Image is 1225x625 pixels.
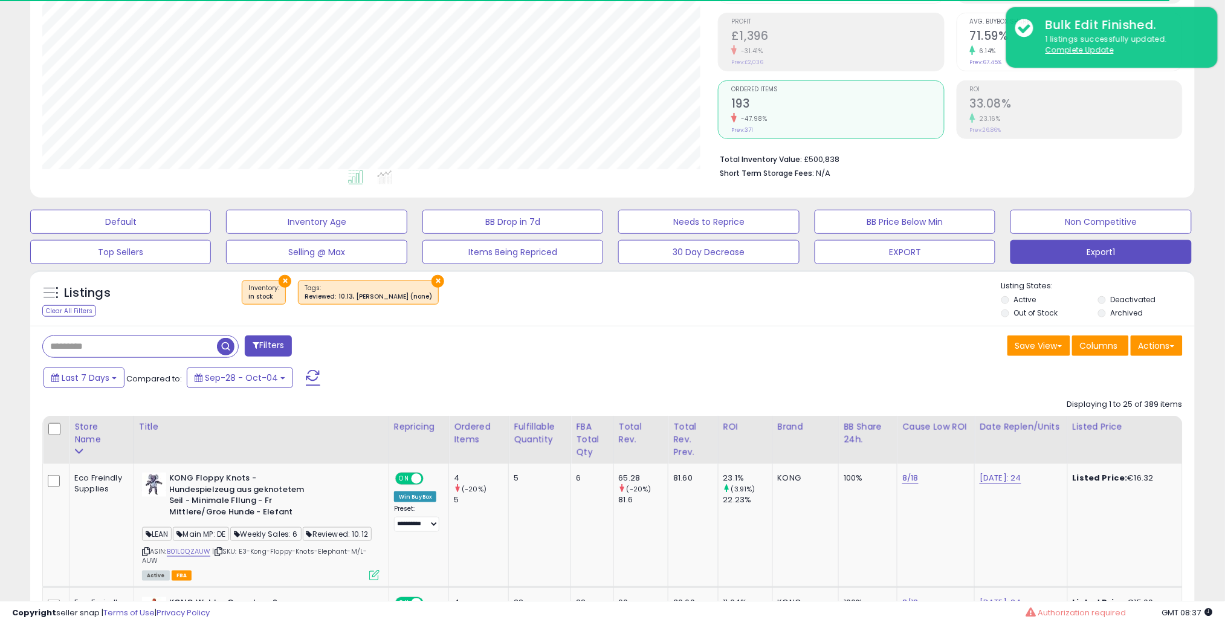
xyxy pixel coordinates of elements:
img: 41md1P64vBL._SL40_.jpg [142,473,166,497]
button: Needs to Reprice [618,210,799,234]
div: Repricing [394,421,444,433]
span: Sep-28 - Oct-04 [205,372,278,384]
div: Brand [778,421,834,433]
div: seller snap | | [12,607,210,619]
div: 23.1% [723,473,772,484]
div: 5 [454,494,508,505]
small: -31.41% [737,47,763,56]
span: Profit [731,19,943,25]
div: Total Rev. Prev. [673,421,713,459]
div: KONG [778,473,830,484]
small: -47.98% [737,114,768,123]
p: Listing States: [1001,280,1195,292]
div: 100% [844,473,888,484]
div: Cause Low ROI [902,421,969,433]
button: Inventory Age [226,210,407,234]
a: [DATE]: 24 [980,472,1021,484]
div: 65.28 [619,473,668,484]
div: ASIN: [142,473,380,579]
div: Bulk Edit Finished. [1036,16,1209,34]
div: 4 [454,473,508,484]
button: Selling @ Max [226,240,407,264]
small: Prev: 26.86% [970,126,1001,134]
h2: 33.08% [970,97,1182,113]
span: N/A [816,167,830,179]
a: 8/18 [902,472,919,484]
button: Last 7 Days [44,368,124,388]
span: Tags : [305,283,432,302]
button: × [431,275,444,288]
div: ROI [723,421,768,433]
b: Short Term Storage Fees: [720,168,814,178]
span: Columns [1080,340,1118,352]
span: Last 7 Days [62,372,109,384]
label: Active [1014,294,1036,305]
u: Complete Update [1046,45,1114,55]
li: £500,838 [720,151,1174,166]
button: Non Competitive [1010,210,1191,234]
a: B01L0QZAUW [167,546,211,557]
button: Top Sellers [30,240,211,264]
button: Save View [1007,335,1070,356]
div: Store Name [74,421,129,446]
span: FBA [172,571,192,581]
button: 30 Day Decrease [618,240,799,264]
div: Win BuyBox [394,491,437,502]
div: BB Share 24h. [844,421,892,446]
small: (-20%) [462,484,486,494]
button: Default [30,210,211,234]
small: Prev: 371 [731,126,753,134]
th: CSV column name: cust_attr_5_Cause Low ROI [897,416,975,464]
b: Total Inventory Value: [720,154,802,164]
span: | SKU: E3-Kong-Floppy-Knots-Elephant-M/L-AUW [142,546,367,565]
div: Reviewed: 10.13, [PERSON_NAME] (none) [305,293,432,301]
div: Ordered Items [454,421,503,446]
small: (3.91%) [731,484,755,494]
a: Privacy Policy [157,607,210,618]
b: Listed Price: [1073,472,1128,484]
label: Deactivated [1110,294,1156,305]
h5: Listings [64,285,111,302]
div: Listed Price [1073,421,1177,433]
span: Reviewed: 10.12 [303,527,372,541]
div: in stock [248,293,279,301]
span: Main MP: DE [173,527,229,541]
div: Eco Freindly Supplies [74,473,124,494]
button: EXPORT [815,240,995,264]
h2: 71.59% [970,29,1182,45]
a: Terms of Use [103,607,155,618]
div: Clear All Filters [42,305,96,317]
button: Export1 [1010,240,1191,264]
span: All listings currently available for purchase on Amazon [142,571,170,581]
div: 5 [514,473,561,484]
div: Displaying 1 to 25 of 389 items [1067,399,1183,410]
th: CSV column name: cust_attr_4_Date Replen/Units [975,416,1068,464]
span: Avg. Buybox Share [970,19,1182,25]
span: OFF [422,474,441,484]
h2: 193 [731,97,943,113]
span: ROI [970,86,1182,93]
b: KONG Floppy Knots - Hundespielzeug aus geknotetem Seil - Minimale Fllung - Fr Mittlere/Groe Hunde... [169,473,316,520]
button: BB Drop in 7d [422,210,603,234]
span: Compared to: [126,373,182,384]
div: FBA Total Qty [576,421,608,459]
span: 2025-10-13 08:37 GMT [1162,607,1213,618]
div: €16.32 [1073,473,1173,484]
button: Sep-28 - Oct-04 [187,368,293,388]
h2: £1,396 [731,29,943,45]
small: 23.16% [975,114,1001,123]
label: Out of Stock [1014,308,1058,318]
small: 6.14% [975,47,997,56]
div: 81.60 [673,473,708,484]
button: Filters [245,335,292,357]
span: LEAN [142,527,172,541]
div: Preset: [394,505,439,532]
div: 22.23% [723,494,772,505]
button: × [279,275,291,288]
small: (-20%) [627,484,651,494]
div: 81.6 [619,494,668,505]
button: Items Being Repriced [422,240,603,264]
strong: Copyright [12,607,56,618]
div: Date Replen/Units [980,421,1062,433]
div: Fulfillable Quantity [514,421,566,446]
